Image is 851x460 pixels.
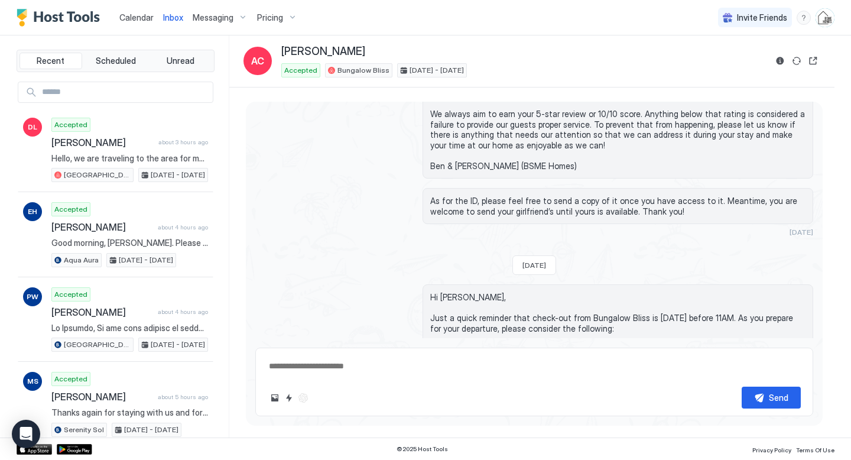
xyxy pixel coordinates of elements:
span: Thanks again for staying with us and for informing us of your departure from [PERSON_NAME]. Safe ... [51,407,208,418]
button: Reservation information [773,54,787,68]
span: Accepted [54,289,87,300]
div: tab-group [17,50,215,72]
span: [PERSON_NAME] [51,221,153,233]
span: Lo Ipsumdo, Si ame cons adipisc el seddoei tem in Utlabore Etdol mag aliqua en adminim ven qui no... [51,323,208,333]
button: Send [742,387,801,409]
span: Calendar [119,12,154,22]
a: Calendar [119,11,154,24]
span: © 2025 Host Tools [397,445,448,453]
button: Scheduled [85,53,147,69]
span: As for the ID, please feel free to send a copy of it once you have access to it. Meantime, you ar... [430,196,805,216]
div: Open Intercom Messenger [12,420,40,448]
span: Good morning, [PERSON_NAME]. Please note that our maintenance technicians are scheduled to clean ... [51,238,208,248]
button: Open reservation [806,54,820,68]
a: Terms Of Use [796,443,834,455]
span: [GEOGRAPHIC_DATA] [64,339,131,350]
span: [PERSON_NAME] [51,137,154,148]
input: Input Field [37,82,213,102]
div: User profile [816,8,834,27]
span: MS [27,376,38,387]
span: [PERSON_NAME] [281,45,365,59]
span: Accepted [54,119,87,130]
a: Host Tools Logo [17,9,105,27]
button: Sync reservation [790,54,804,68]
span: Accepted [54,374,87,384]
span: [DATE] - [DATE] [410,65,464,76]
button: Quick reply [282,391,296,405]
button: Upload image [268,391,282,405]
span: Invite Friends [737,12,787,23]
span: Pricing [257,12,283,23]
a: Inbox [163,11,183,24]
span: Accepted [284,65,317,76]
span: [DATE] - [DATE] [119,255,173,265]
span: about 4 hours ago [158,223,208,231]
span: PW [27,291,38,302]
span: [DATE] [790,228,813,237]
span: [DATE] - [DATE] [124,425,178,435]
span: Bungalow Bliss [337,65,389,76]
span: [DATE] [522,261,546,270]
span: Messaging [193,12,233,23]
a: Privacy Policy [752,443,791,455]
span: AC [251,54,264,68]
span: Hello, we are traveling to the area for my father's wedding on [DATE]. I was wondering if it woul... [51,153,208,164]
span: about 3 hours ago [158,138,208,146]
span: DL [28,122,37,132]
span: Recent [37,56,64,66]
span: about 5 hours ago [158,393,208,401]
div: Send [769,391,788,404]
span: Unread [167,56,194,66]
span: [GEOGRAPHIC_DATA] [64,170,131,180]
span: Terms Of Use [796,446,834,453]
span: [DATE] - [DATE] [151,170,205,180]
button: Unread [149,53,212,69]
span: EH [28,206,37,217]
span: Scheduled [96,56,136,66]
span: [PERSON_NAME] [51,306,153,318]
span: Good evening, [GEOGRAPHIC_DATA]. As you settle in for the night, we wanted to thank you again for... [430,57,805,171]
div: menu [797,11,811,25]
span: Inbox [163,12,183,22]
span: [PERSON_NAME] [51,391,153,403]
a: App Store [17,444,52,455]
span: about 4 hours ago [158,308,208,316]
a: Google Play Store [57,444,92,455]
span: Aqua Aura [64,255,99,265]
span: [DATE] - [DATE] [151,339,205,350]
button: Recent [20,53,82,69]
span: Privacy Policy [752,446,791,453]
span: Serenity Sol [64,425,104,435]
span: Accepted [54,204,87,215]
